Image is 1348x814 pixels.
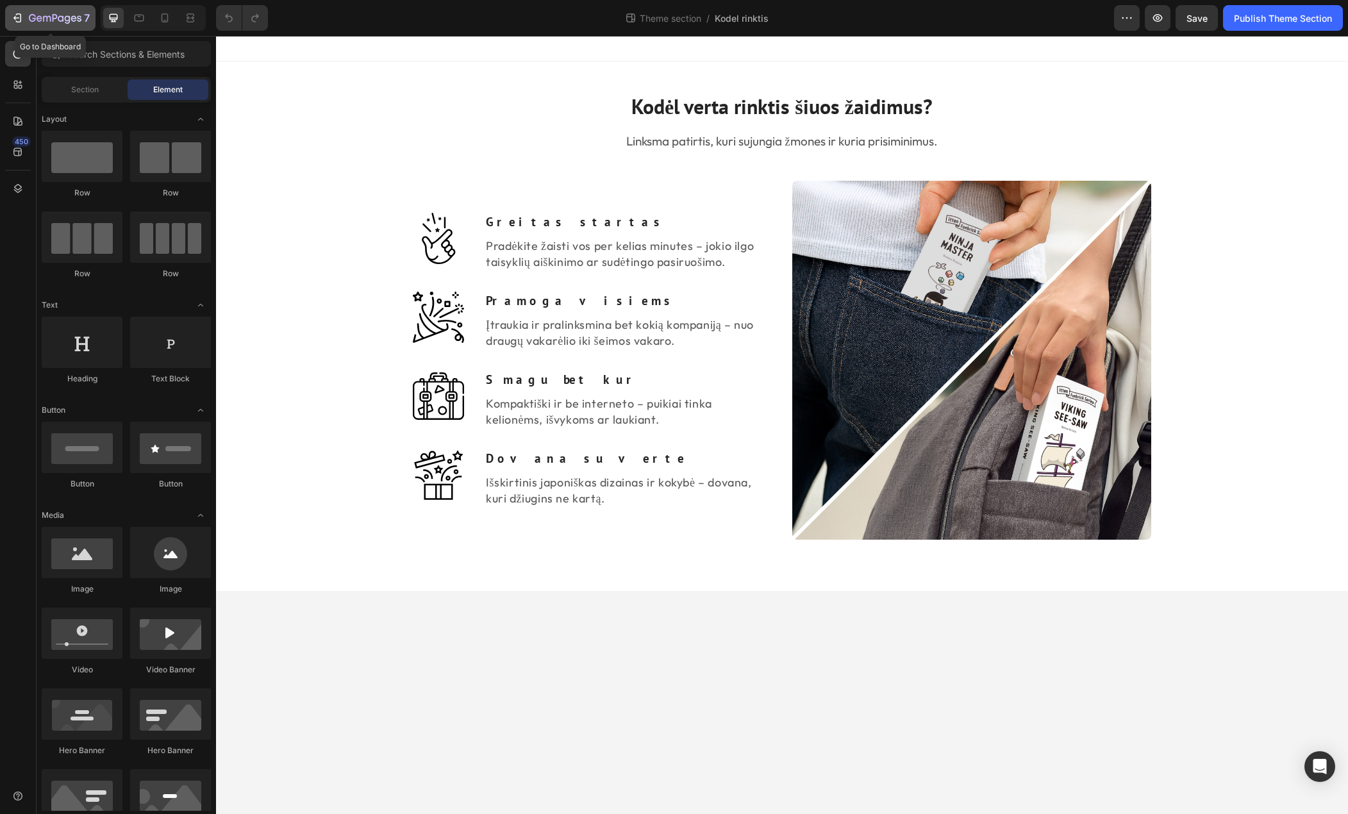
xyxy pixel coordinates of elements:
[269,256,556,274] h3: Pramoga visiems
[42,404,65,416] span: Button
[42,299,58,311] span: Text
[42,41,211,67] input: Search Sections & Elements
[71,84,99,96] span: Section
[715,12,769,25] span: Kodel rinktis
[216,36,1348,814] iframe: Design area
[130,583,211,595] div: Image
[270,281,554,313] p: Įtraukia ir pralinksmina bet kokią kompaniją – nuo draugų vakarėlio iki šeimos vakaro.
[130,745,211,756] div: Hero Banner
[576,145,935,504] img: gempages_578755367756891017-16563e25-85f0-4069-bdb5-6bab26636d22.jpg
[637,12,704,25] span: Theme section
[1176,5,1218,31] button: Save
[216,5,268,31] div: Undo/Redo
[1186,13,1208,24] span: Save
[42,478,122,490] div: Button
[343,97,789,113] p: Linksma patirtis, kuri sujungia žmones ir kuria prisiminimus.
[706,12,710,25] span: /
[270,360,554,392] p: Kompaktiški ir be interneto – puikiai tinka kelionėms, išvykoms ar laukiant.
[269,177,556,195] h3: Greitas startas
[1223,5,1343,31] button: Publish Theme Section
[190,400,211,420] span: Toggle open
[269,335,556,353] h3: Smagu bet kur
[42,113,67,125] span: Layout
[197,413,248,465] img: gempages_578755367756891017-fb3f108e-5a2a-4c9a-bc55-d6f28510108d.svg
[130,373,211,385] div: Text Block
[5,5,96,31] button: 7
[42,664,122,676] div: Video
[42,268,122,279] div: Row
[130,478,211,490] div: Button
[130,187,211,199] div: Row
[1234,12,1332,25] div: Publish Theme Section
[197,177,248,228] img: gempages_578755367756891017-3e9d679f-85e7-49b1-9708-33316c0ea90d.svg
[1304,751,1335,782] div: Open Intercom Messenger
[42,373,122,385] div: Heading
[197,335,248,386] img: gempages_578755367756891017-82c2fcea-9c84-49ca-be01-bbdcc85895da.svg
[42,187,122,199] div: Row
[42,583,122,595] div: Image
[190,505,211,526] span: Toggle open
[12,137,31,147] div: 450
[130,664,211,676] div: Video Banner
[42,510,64,521] span: Media
[130,268,211,279] div: Row
[190,295,211,315] span: Toggle open
[153,84,183,96] span: Element
[270,438,554,470] p: Išskirtinis japoniškas dizainas ir kokybė – dovana, kuri džiugins ne kartą.
[190,109,211,129] span: Toggle open
[42,745,122,756] div: Hero Banner
[197,256,248,307] img: gempages_578755367756891017-58467a8e-99d7-482b-a768-75b36457aa7f.svg
[269,413,556,432] h3: Dovana su verte
[84,10,90,26] p: 7
[270,202,554,234] p: Pradėkite žaisti vos per kelias minutes – jokio ilgo taisyklių aiškinimo ar sudėtingo pasiruošimo.
[310,56,822,86] h2: Kodėl verta rinktis šiuos žaidimus?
